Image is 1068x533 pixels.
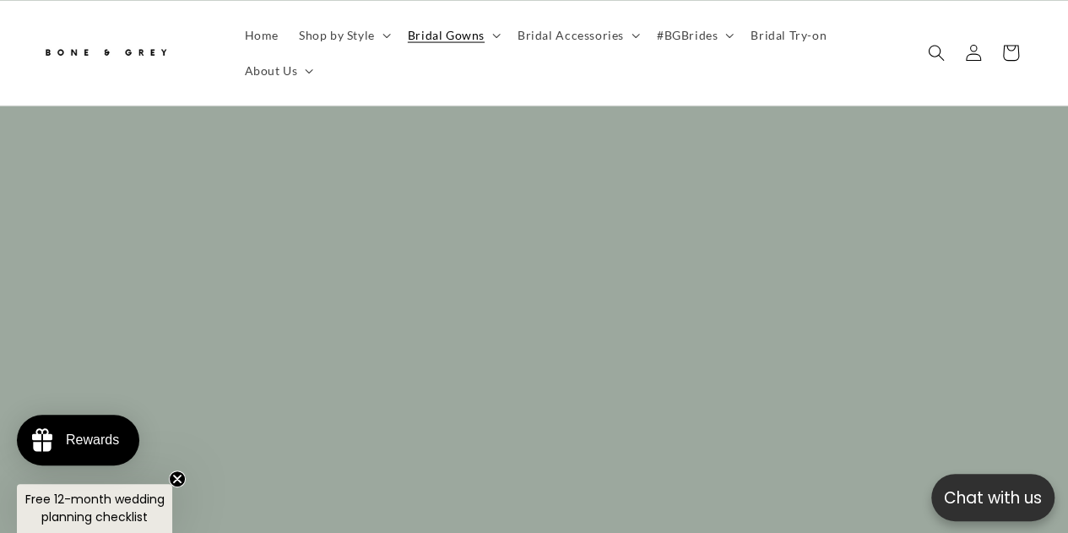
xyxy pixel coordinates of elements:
[657,27,718,42] span: #BGBrides
[299,27,375,42] span: Shop by Style
[66,432,119,448] div: Rewards
[647,17,740,52] summary: #BGBrides
[245,63,298,78] span: About Us
[36,32,218,73] a: Bone and Grey Bridal
[931,474,1054,521] button: Open chatbox
[235,52,321,88] summary: About Us
[17,484,172,533] div: Free 12-month wedding planning checklistClose teaser
[507,17,647,52] summary: Bridal Accessories
[289,17,398,52] summary: Shop by Style
[25,491,165,525] span: Free 12-month wedding planning checklist
[751,27,827,42] span: Bridal Try-on
[931,486,1054,510] p: Chat with us
[245,27,279,42] span: Home
[42,39,169,67] img: Bone and Grey Bridal
[518,27,624,42] span: Bridal Accessories
[398,17,507,52] summary: Bridal Gowns
[169,470,186,487] button: Close teaser
[235,17,289,52] a: Home
[740,17,837,52] a: Bridal Try-on
[408,27,485,42] span: Bridal Gowns
[918,34,955,71] summary: Search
